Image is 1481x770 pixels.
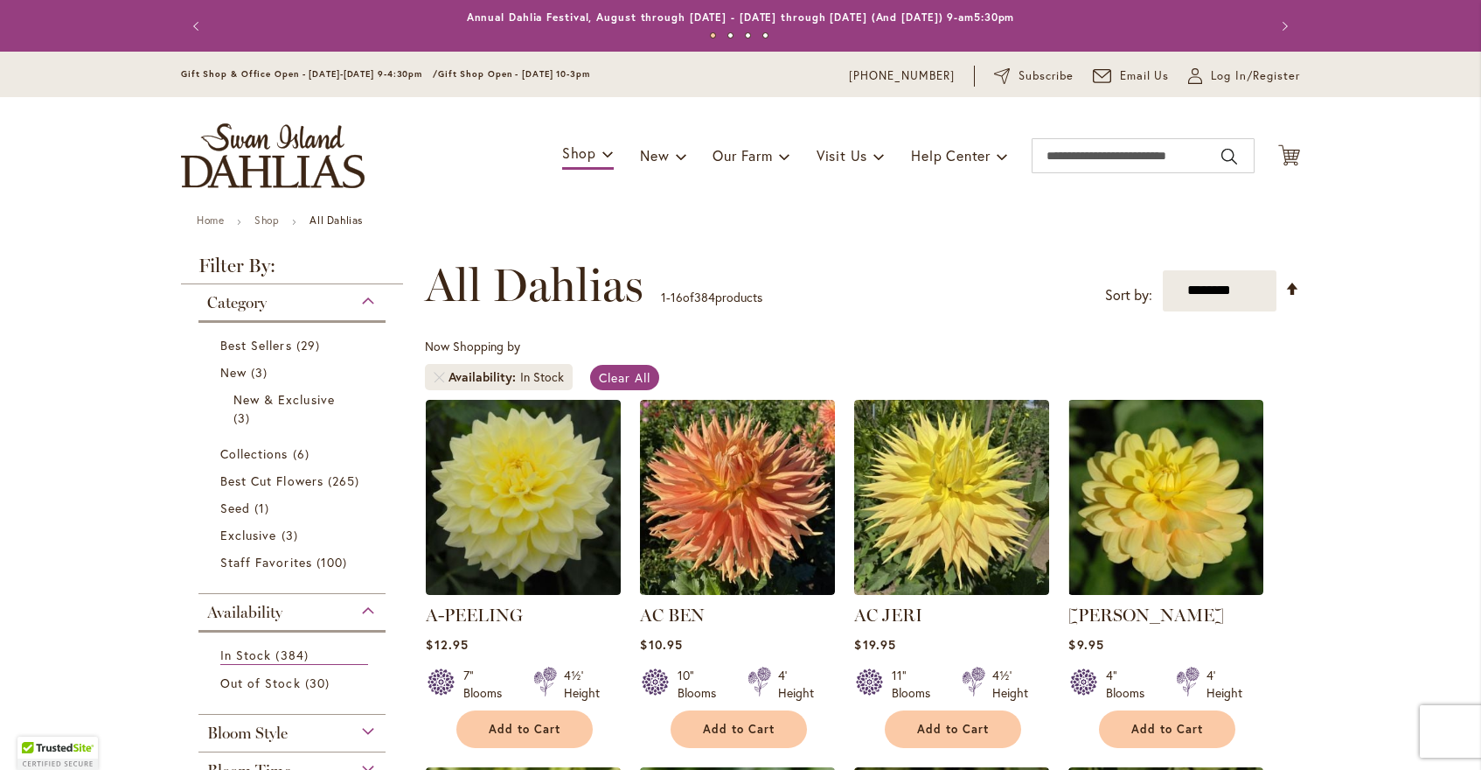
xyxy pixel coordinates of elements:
[992,667,1028,702] div: 4½' Height
[854,605,922,626] a: AC JERI
[917,722,989,737] span: Add to Cart
[520,368,564,386] div: In Stock
[220,500,250,516] span: Seed
[1068,636,1103,653] span: $9.95
[220,499,368,517] a: Seed
[220,337,292,353] span: Best Sellers
[713,146,772,164] span: Our Farm
[275,646,312,664] span: 384
[197,213,224,227] a: Home
[564,667,600,702] div: 4½' Height
[426,605,523,626] a: A-PEELING
[207,603,282,622] span: Availability
[425,338,520,354] span: Now Shopping by
[778,667,814,702] div: 4' Height
[207,293,267,312] span: Category
[456,710,593,748] button: Add to Cart
[426,400,621,595] img: A-Peeling
[233,409,254,427] span: 3
[282,526,302,544] span: 3
[463,667,512,702] div: 7" Blooms
[710,32,716,38] button: 1 of 4
[426,636,468,653] span: $12.95
[220,445,289,462] span: Collections
[640,582,835,598] a: AC BEN
[671,289,683,305] span: 16
[426,582,621,598] a: A-Peeling
[438,68,590,80] span: Gift Shop Open - [DATE] 10-3pm
[328,472,364,490] span: 265
[467,10,1015,24] a: Annual Dahlia Festival, August through [DATE] - [DATE] through [DATE] (And [DATE]) 9-am5:30pm
[640,636,682,653] span: $10.95
[892,667,941,702] div: 11" Blooms
[640,400,835,595] img: AC BEN
[220,647,271,663] span: In Stock
[220,364,247,381] span: New
[661,283,762,311] p: - of products
[233,391,335,408] span: New & Exclusive
[305,674,334,692] span: 30
[994,67,1074,85] a: Subscribe
[745,32,751,38] button: 3 of 4
[425,259,643,311] span: All Dahlias
[1068,582,1263,598] a: AHOY MATEY
[1206,667,1242,702] div: 4' Height
[1106,667,1155,702] div: 4" Blooms
[1099,710,1235,748] button: Add to Cart
[309,213,363,227] strong: All Dahlias
[590,365,659,390] a: Clear All
[1188,67,1300,85] a: Log In/Register
[854,400,1049,595] img: AC Jeri
[1131,722,1203,737] span: Add to Cart
[296,336,324,354] span: 29
[254,213,279,227] a: Shop
[854,636,895,653] span: $19.95
[703,722,775,737] span: Add to Cart
[885,710,1021,748] button: Add to Cart
[220,675,301,691] span: Out of Stock
[220,526,368,544] a: Exclusive
[293,444,314,463] span: 6
[599,369,650,386] span: Clear All
[220,336,368,354] a: Best Sellers
[220,444,368,463] a: Collections
[1120,67,1170,85] span: Email Us
[220,674,368,692] a: Out of Stock 30
[220,553,368,571] a: Staff Favorites
[181,68,438,80] span: Gift Shop & Office Open - [DATE]-[DATE] 9-4:30pm /
[220,527,276,543] span: Exclusive
[181,9,216,44] button: Previous
[1105,279,1152,311] label: Sort by:
[640,146,669,164] span: New
[1068,400,1263,595] img: AHOY MATEY
[661,289,666,305] span: 1
[1265,9,1300,44] button: Next
[849,67,955,85] a: [PHONE_NUMBER]
[911,146,991,164] span: Help Center
[220,646,368,665] a: In Stock 384
[640,605,705,626] a: AC BEN
[854,582,1049,598] a: AC Jeri
[181,256,403,284] strong: Filter By:
[489,722,560,737] span: Add to Cart
[817,146,867,164] span: Visit Us
[251,363,272,381] span: 3
[220,363,368,381] a: New
[220,472,368,490] a: Best Cut Flowers
[207,724,288,743] span: Bloom Style
[727,32,734,38] button: 2 of 4
[678,667,727,702] div: 10" Blooms
[694,289,715,305] span: 384
[434,372,444,382] a: Remove Availability In Stock
[762,32,768,38] button: 4 of 4
[1019,67,1074,85] span: Subscribe
[1211,67,1300,85] span: Log In/Register
[13,708,62,757] iframe: Launch Accessibility Center
[181,123,365,188] a: store logo
[254,499,274,517] span: 1
[220,554,312,570] span: Staff Favorites
[316,553,351,571] span: 100
[233,390,355,427] a: New &amp; Exclusive
[448,368,520,386] span: Availability
[671,710,807,748] button: Add to Cart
